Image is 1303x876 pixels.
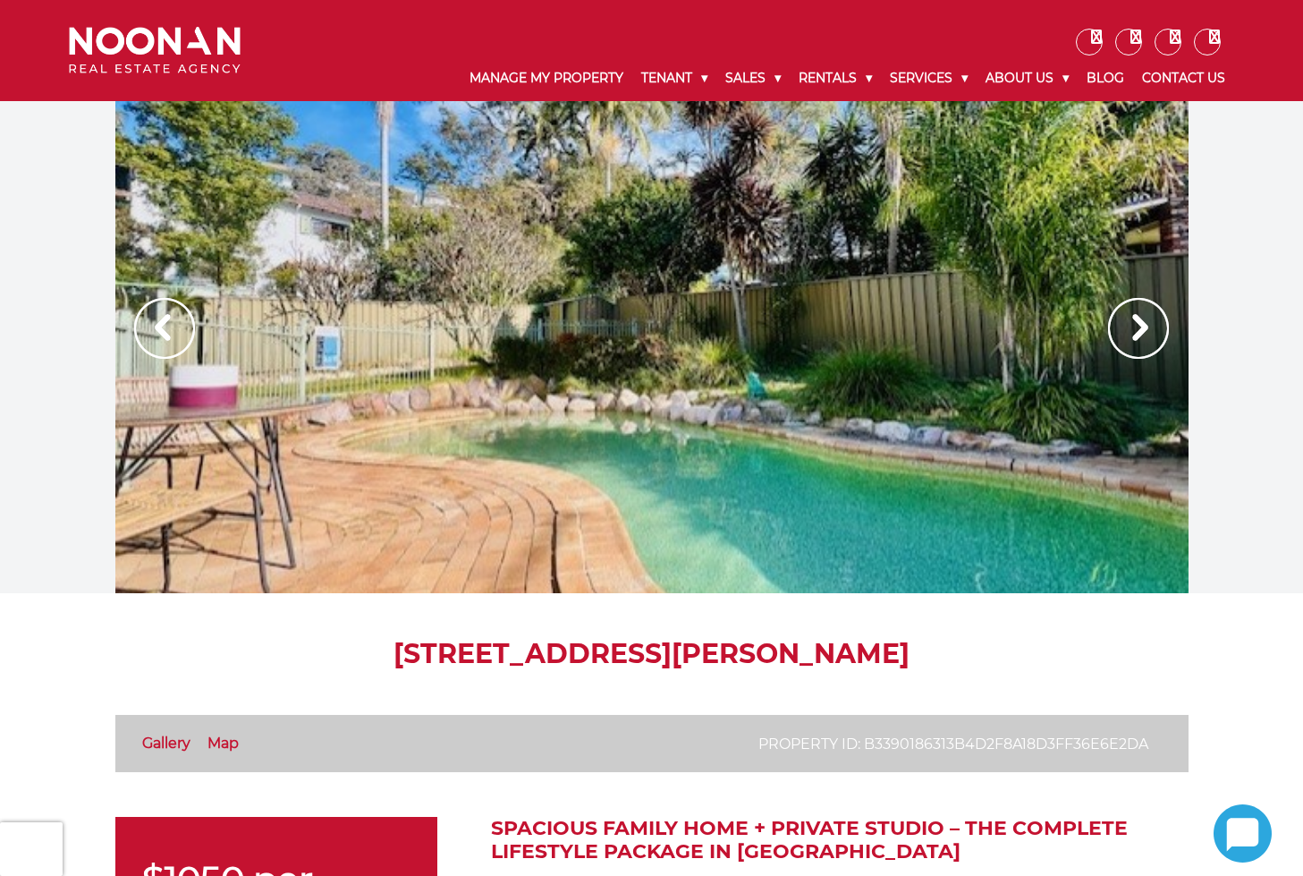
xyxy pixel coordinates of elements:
[758,733,1148,755] p: Property ID: b3390186313b4d2f8a18d3ff36e6e2da
[881,55,977,101] a: Services
[461,55,632,101] a: Manage My Property
[1108,298,1169,359] img: Arrow slider
[1133,55,1234,101] a: Contact Us
[977,55,1078,101] a: About Us
[134,298,195,359] img: Arrow slider
[716,55,790,101] a: Sales
[115,638,1189,670] h1: [STREET_ADDRESS][PERSON_NAME]
[142,735,190,752] a: Gallery
[207,735,239,752] a: Map
[790,55,881,101] a: Rentals
[491,817,1189,864] h2: Spacious Family Home + Private Studio – The Complete Lifestyle Package in [GEOGRAPHIC_DATA]
[1078,55,1133,101] a: Blog
[632,55,716,101] a: Tenant
[69,27,241,74] img: Noonan Real Estate Agency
